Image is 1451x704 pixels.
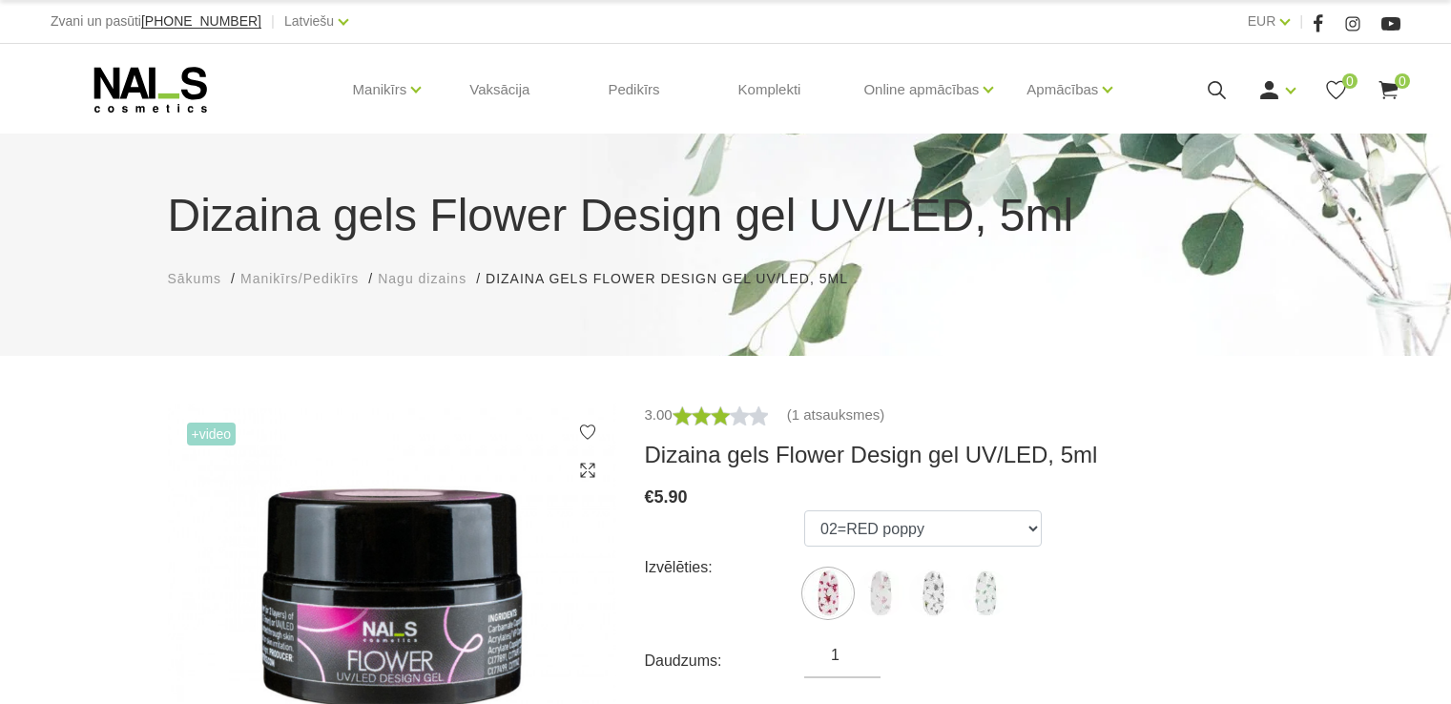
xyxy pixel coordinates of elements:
li: Dizaina gels Flower Design gel UV/LED, 5ml [486,269,867,289]
a: Vaksācija [454,44,545,135]
img: ... [857,569,904,617]
a: EUR [1248,10,1276,32]
img: ... [804,569,852,617]
a: Latviešu [284,10,334,32]
h3: Dizaina gels Flower Design gel UV/LED, 5ml [645,441,1284,469]
a: 0 [1377,78,1400,102]
span: Manikīrs/Pedikīrs [240,271,359,286]
span: 0 [1342,73,1358,89]
a: Manikīrs/Pedikīrs [240,269,359,289]
div: Zvani un pasūti [51,10,261,33]
a: Manikīrs [353,52,407,128]
a: Online apmācības [863,52,979,128]
img: ... [909,569,957,617]
span: +Video [187,423,237,445]
span: [PHONE_NUMBER] [141,13,261,29]
span: | [271,10,275,33]
div: Izvēlēties: [645,552,805,583]
span: Nagu dizains [378,271,466,286]
span: Sākums [168,271,222,286]
a: 0 [1324,78,1348,102]
a: Apmācības [1026,52,1098,128]
span: € [645,487,654,507]
span: | [1299,10,1303,33]
span: 3.00 [645,406,673,423]
a: Nagu dizains [378,269,466,289]
font: 0 [1399,73,1406,89]
a: (1 atsauksmes) [787,404,885,426]
a: Pedikīrs [592,44,674,135]
h1: Dizaina gels Flower Design gel UV/LED, 5ml [168,181,1284,250]
a: [PHONE_NUMBER] [141,14,261,29]
a: Komplekti [723,44,817,135]
a: Sākums [168,269,222,289]
span: 5.90 [654,487,688,507]
img: ... [962,569,1009,617]
div: Daudzums: [645,646,805,676]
